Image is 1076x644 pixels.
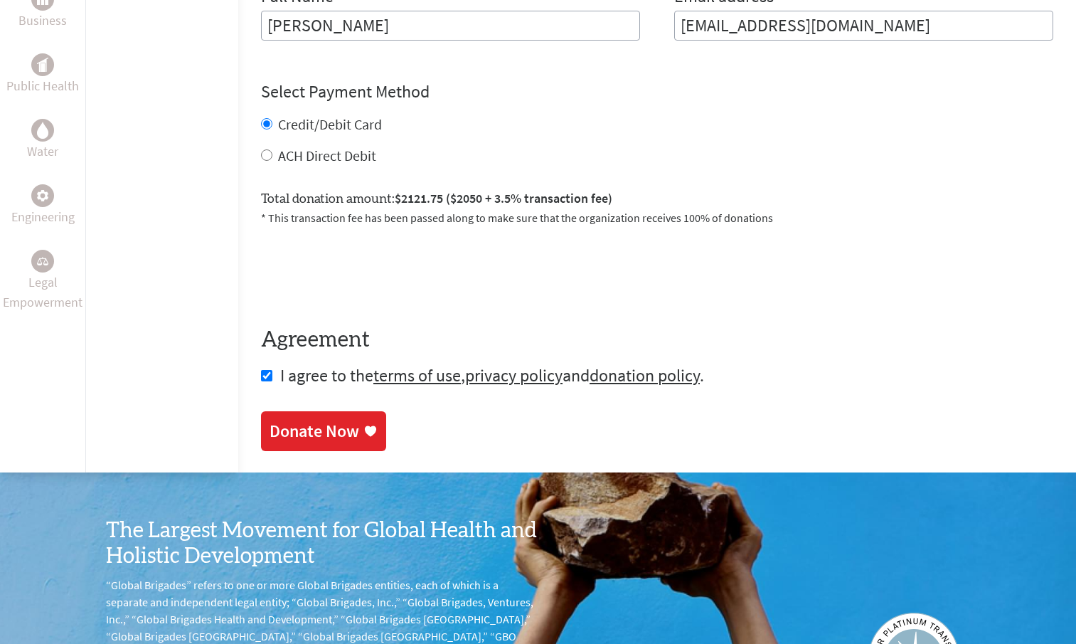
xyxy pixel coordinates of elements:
[27,119,58,162] a: WaterWater
[3,250,82,312] a: Legal EmpowermentLegal Empowerment
[261,243,477,299] iframe: reCAPTCHA
[261,80,1053,103] h4: Select Payment Method
[3,273,82,312] p: Legal Empowerment
[261,209,1053,226] p: * This transaction fee has been passed along to make sure that the organization receives 100% of ...
[27,142,58,162] p: Water
[261,411,386,451] a: Donate Now
[37,122,48,139] img: Water
[590,364,700,386] a: donation policy
[395,190,612,206] span: $2121.75 ($2050 + 3.5% transaction fee)
[6,53,79,96] a: Public HealthPublic Health
[278,115,382,133] label: Credit/Debit Card
[280,364,704,386] span: I agree to the , and .
[31,250,54,273] div: Legal Empowerment
[106,518,538,569] h3: The Largest Movement for Global Health and Holistic Development
[373,364,461,386] a: terms of use
[261,189,612,209] label: Total donation amount:
[270,420,359,443] div: Donate Now
[261,11,640,41] input: Enter Full Name
[18,11,67,31] p: Business
[31,184,54,207] div: Engineering
[31,53,54,76] div: Public Health
[465,364,563,386] a: privacy policy
[11,184,75,227] a: EngineeringEngineering
[11,207,75,227] p: Engineering
[6,76,79,96] p: Public Health
[37,58,48,72] img: Public Health
[37,257,48,265] img: Legal Empowerment
[261,327,1053,353] h4: Agreement
[31,119,54,142] div: Water
[674,11,1053,41] input: Your Email
[37,190,48,201] img: Engineering
[278,147,376,164] label: ACH Direct Debit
